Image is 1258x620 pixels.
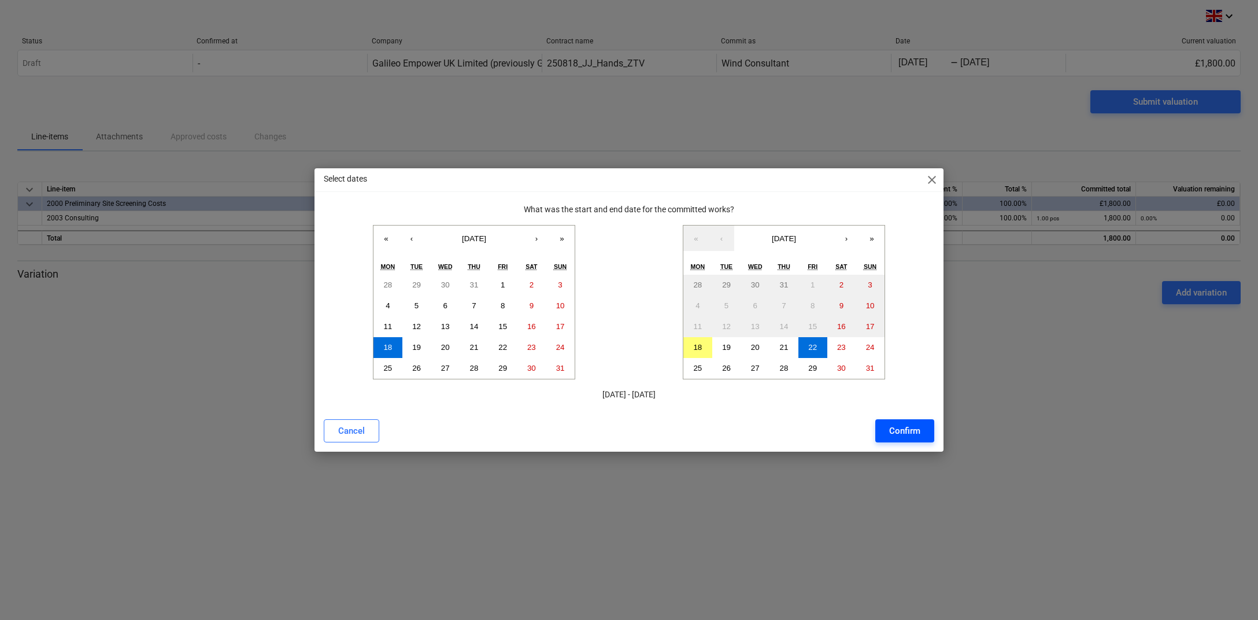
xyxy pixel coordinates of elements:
abbr: 23 August 2025 [837,343,846,352]
abbr: 25 August 2025 [383,364,392,372]
abbr: 14 August 2025 [470,322,479,331]
button: 22 August 2025 [798,337,827,358]
abbr: 28 August 2025 [470,364,479,372]
abbr: 1 August 2025 [501,281,505,289]
button: 5 August 2025 [402,296,431,316]
abbr: 17 August 2025 [556,322,565,331]
button: 9 August 2025 [517,296,546,316]
button: 18 August 2025 [373,337,402,358]
abbr: 31 July 2025 [780,281,789,289]
button: 10 August 2025 [856,296,885,316]
button: 14 August 2025 [769,316,798,337]
abbr: 2 August 2025 [530,281,534,289]
abbr: 29 August 2025 [808,364,817,372]
button: « [373,226,399,251]
abbr: 28 August 2025 [780,364,789,372]
abbr: Monday [381,263,395,270]
button: 25 August 2025 [373,358,402,379]
abbr: 10 August 2025 [866,301,875,310]
abbr: 31 July 2025 [470,281,479,289]
p: [DATE] - [DATE] [324,389,934,401]
abbr: 21 August 2025 [780,343,789,352]
abbr: 31 August 2025 [556,364,565,372]
button: 31 August 2025 [856,358,885,379]
button: 19 August 2025 [402,337,431,358]
button: « [683,226,709,251]
abbr: Friday [808,263,817,270]
abbr: 4 August 2025 [386,301,390,310]
abbr: Saturday [835,263,847,270]
div: Cancel [338,423,365,438]
button: 29 July 2025 [402,275,431,296]
div: Confirm [889,423,920,438]
abbr: 6 August 2025 [753,301,757,310]
abbr: 7 August 2025 [782,301,786,310]
button: 21 August 2025 [460,337,489,358]
button: 8 August 2025 [489,296,517,316]
button: 1 August 2025 [489,275,517,296]
abbr: 30 July 2025 [751,281,760,289]
button: 20 August 2025 [431,337,460,358]
abbr: 18 August 2025 [383,343,392,352]
abbr: 12 August 2025 [722,322,731,331]
button: 8 August 2025 [798,296,827,316]
abbr: 27 August 2025 [441,364,450,372]
button: 27 August 2025 [741,358,769,379]
abbr: Friday [498,263,508,270]
abbr: Wednesday [748,263,763,270]
button: 24 August 2025 [856,337,885,358]
abbr: 25 August 2025 [693,364,702,372]
abbr: Monday [691,263,705,270]
abbr: 30 July 2025 [441,281,450,289]
abbr: 29 August 2025 [498,364,507,372]
button: 17 August 2025 [546,316,575,337]
button: 3 August 2025 [546,275,575,296]
button: [DATE] [734,226,834,251]
button: 26 August 2025 [712,358,741,379]
button: 4 August 2025 [373,296,402,316]
button: 30 July 2025 [431,275,460,296]
button: 13 August 2025 [431,316,460,337]
abbr: 24 August 2025 [866,343,875,352]
abbr: 2 August 2025 [839,281,843,289]
abbr: Thursday [778,263,790,270]
abbr: 23 August 2025 [527,343,536,352]
abbr: 22 August 2025 [808,343,817,352]
abbr: 9 August 2025 [530,301,534,310]
button: 4 August 2025 [683,296,712,316]
abbr: 3 August 2025 [868,281,872,289]
button: 11 August 2025 [683,316,712,337]
button: 30 August 2025 [517,358,546,379]
abbr: Sunday [554,263,567,270]
button: 12 August 2025 [712,316,741,337]
button: 3 August 2025 [856,275,885,296]
button: 28 July 2025 [373,275,402,296]
button: 23 August 2025 [827,337,856,358]
button: 5 August 2025 [712,296,741,316]
abbr: Thursday [468,263,480,270]
abbr: 7 August 2025 [472,301,476,310]
abbr: 28 July 2025 [693,281,702,289]
button: 25 August 2025 [683,358,712,379]
button: 28 August 2025 [460,358,489,379]
button: 30 July 2025 [741,275,769,296]
button: 23 August 2025 [517,337,546,358]
abbr: 4 August 2025 [695,301,700,310]
button: 29 August 2025 [798,358,827,379]
button: 31 July 2025 [460,275,489,296]
abbr: 8 August 2025 [811,301,815,310]
button: ‹ [709,226,734,251]
button: 2 August 2025 [827,275,856,296]
abbr: 30 August 2025 [527,364,536,372]
button: 1 August 2025 [798,275,827,296]
button: 16 August 2025 [517,316,546,337]
button: 24 August 2025 [546,337,575,358]
button: » [549,226,575,251]
abbr: 18 August 2025 [693,343,702,352]
button: 17 August 2025 [856,316,885,337]
abbr: 13 August 2025 [751,322,760,331]
button: 13 August 2025 [741,316,769,337]
abbr: 8 August 2025 [501,301,505,310]
button: 6 August 2025 [741,296,769,316]
abbr: 16 August 2025 [527,322,536,331]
